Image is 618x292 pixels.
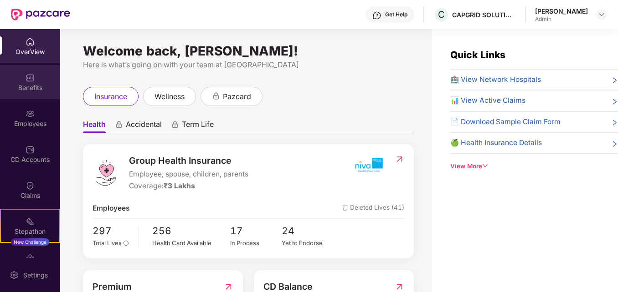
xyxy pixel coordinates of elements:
[535,15,588,23] div: Admin
[342,205,348,211] img: deleteIcon
[482,163,489,169] span: down
[282,238,334,247] div: Yet to Endorse
[126,120,162,133] span: Accidental
[450,137,542,148] span: 🍏 Health Insurance Details
[21,271,51,280] div: Settings
[182,120,214,133] span: Term Life
[93,223,131,238] span: 297
[26,145,35,154] img: svg+xml;base64,PHN2ZyBpZD0iQ0RfQWNjb3VudHMiIGRhdGEtbmFtZT0iQ0QgQWNjb3VudHMiIHhtbG5zPSJodHRwOi8vd3...
[342,203,404,214] span: Deleted Lives (41)
[83,47,414,55] div: Welcome back, [PERSON_NAME]!
[1,227,59,236] div: Stepathon
[93,203,130,214] span: Employees
[152,238,230,247] div: Health Card Available
[395,155,404,164] img: RedirectIcon
[93,239,122,247] span: Total Lives
[535,7,588,15] div: [PERSON_NAME]
[26,217,35,226] img: svg+xml;base64,PHN2ZyB4bWxucz0iaHR0cDovL3d3dy53My5vcmcvMjAwMC9zdmciIHdpZHRoPSIyMSIgaGVpZ2h0PSIyMC...
[11,238,49,246] div: New Challenge
[11,9,70,20] img: New Pazcare Logo
[450,95,525,106] span: 📊 View Active Claims
[450,116,561,127] span: 📄 Download Sample Claim Form
[282,223,334,238] span: 24
[212,92,220,100] div: animation
[598,11,605,18] img: svg+xml;base64,PHN2ZyBpZD0iRHJvcGRvd24tMzJ4MzIiIHhtbG5zPSJodHRwOi8vd3d3LnczLm9yZy8yMDAwL3N2ZyIgd2...
[164,181,195,190] span: ₹3 Lakhs
[93,159,120,186] img: logo
[26,253,35,262] img: svg+xml;base64,PHN2ZyBpZD0iRW5kb3JzZW1lbnRzIiB4bWxucz0iaHR0cDovL3d3dy53My5vcmcvMjAwMC9zdmciIHdpZH...
[10,271,19,280] img: svg+xml;base64,PHN2ZyBpZD0iU2V0dGluZy0yMHgyMCIgeG1sbnM9Imh0dHA6Ly93d3cudzMub3JnLzIwMDAvc3ZnIiB3aW...
[230,223,282,238] span: 17
[83,59,414,70] div: Here is what’s going on with your team at [GEOGRAPHIC_DATA]
[26,37,35,46] img: svg+xml;base64,PHN2ZyBpZD0iSG9tZSIgeG1sbnM9Imh0dHA6Ly93d3cudzMub3JnLzIwMDAvc3ZnIiB3aWR0aD0iMjAiIG...
[26,109,35,118] img: svg+xml;base64,PHN2ZyBpZD0iRW1wbG95ZWVzIiB4bWxucz0iaHR0cDovL3d3dy53My5vcmcvMjAwMC9zdmciIHdpZHRoPS...
[83,120,106,133] span: Health
[223,91,251,102] span: pazcard
[438,9,445,20] span: C
[452,10,516,19] div: CAPGRID SOLUTIONS PRIVATE LIMITED
[26,73,35,82] img: svg+xml;base64,PHN2ZyBpZD0iQmVuZWZpdHMiIHhtbG5zPSJodHRwOi8vd3d3LnczLm9yZy8yMDAwL3N2ZyIgd2lkdGg9Ij...
[129,169,248,180] span: Employee, spouse, children, parents
[385,11,407,18] div: Get Help
[372,11,381,20] img: svg+xml;base64,PHN2ZyBpZD0iSGVscC0zMngzMiIgeG1sbnM9Imh0dHA6Ly93d3cudzMub3JnLzIwMDAvc3ZnIiB3aWR0aD...
[450,49,505,60] span: Quick Links
[171,121,179,129] div: animation
[230,238,282,247] div: In Process
[450,161,618,171] div: View More
[129,154,248,168] span: Group Health Insurance
[351,154,386,176] img: insurerIcon
[450,74,541,85] span: 🏥 View Network Hospitals
[26,181,35,190] img: svg+xml;base64,PHN2ZyBpZD0iQ2xhaW0iIHhtbG5zPSJodHRwOi8vd3d3LnczLm9yZy8yMDAwL3N2ZyIgd2lkdGg9IjIwIi...
[94,91,127,102] span: insurance
[124,241,129,246] span: info-circle
[152,223,230,238] span: 256
[154,91,185,102] span: wellness
[115,121,123,129] div: animation
[129,181,248,191] div: Coverage:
